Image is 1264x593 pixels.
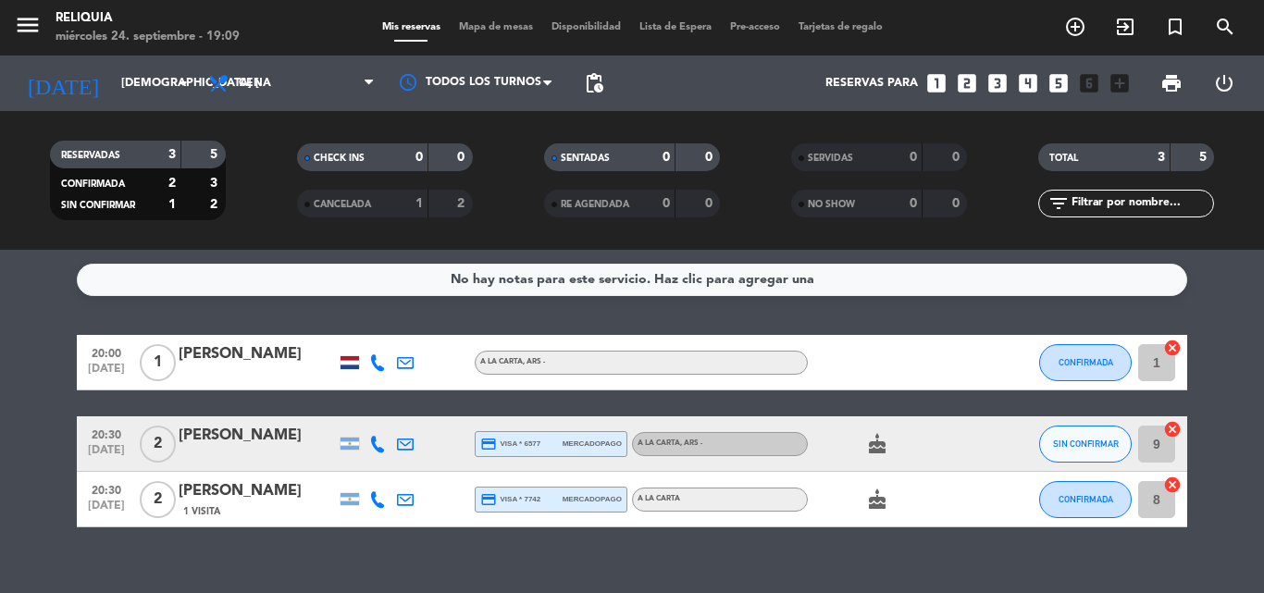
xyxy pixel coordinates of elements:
strong: 3 [1158,151,1165,164]
i: looks_two [955,71,979,95]
span: SENTADAS [561,154,610,163]
strong: 1 [415,197,423,210]
strong: 0 [910,197,917,210]
strong: 1 [168,198,176,211]
span: SERVIDAS [808,154,853,163]
div: RELIQUIA [56,9,240,28]
i: [DATE] [14,63,112,104]
i: looks_6 [1077,71,1101,95]
button: SIN CONFIRMAR [1039,426,1132,463]
div: miércoles 24. septiembre - 19:09 [56,28,240,46]
i: search [1214,16,1236,38]
i: looks_4 [1016,71,1040,95]
div: LOG OUT [1197,56,1250,111]
span: CHECK INS [314,154,365,163]
div: No hay notas para este servicio. Haz clic para agregar una [451,269,814,290]
i: credit_card [480,491,497,508]
strong: 0 [952,151,963,164]
strong: 0 [457,151,468,164]
span: [DATE] [83,500,130,521]
i: looks_5 [1047,71,1071,95]
span: visa * 6577 [480,436,540,452]
i: cancel [1163,476,1182,494]
i: looks_one [924,71,948,95]
span: [DATE] [83,363,130,384]
i: credit_card [480,436,497,452]
i: turned_in_not [1164,16,1186,38]
i: add_box [1108,71,1132,95]
span: mercadopago [563,493,622,505]
strong: 2 [210,198,221,211]
span: , ARS - [523,358,545,365]
strong: 0 [663,197,670,210]
span: CONFIRMADA [1059,357,1113,367]
span: 20:30 [83,423,130,444]
span: CONFIRMADA [61,179,125,189]
span: A LA CARTA [638,439,702,447]
i: looks_3 [985,71,1010,95]
span: CANCELADA [314,200,371,209]
span: Mis reservas [373,22,450,32]
input: Filtrar por nombre... [1070,193,1213,214]
span: A LA CARTA [638,495,680,502]
div: [PERSON_NAME] [179,424,336,448]
span: 20:30 [83,478,130,500]
span: mercadopago [563,438,622,450]
span: 1 Visita [183,504,220,519]
span: SIN CONFIRMAR [1053,439,1119,449]
i: cancel [1163,339,1182,357]
span: Pre-acceso [721,22,789,32]
span: Mapa de mesas [450,22,542,32]
span: 20:00 [83,341,130,363]
span: print [1160,72,1183,94]
span: RESERVADAS [61,151,120,160]
strong: 0 [705,151,716,164]
i: exit_to_app [1114,16,1136,38]
strong: 2 [457,197,468,210]
span: 2 [140,426,176,463]
strong: 0 [952,197,963,210]
span: , ARS - [680,439,702,447]
span: visa * 7742 [480,491,540,508]
strong: 0 [415,151,423,164]
strong: 0 [705,197,716,210]
span: RE AGENDADA [561,200,629,209]
span: SIN CONFIRMAR [61,201,135,210]
span: NO SHOW [808,200,855,209]
span: Disponibilidad [542,22,630,32]
i: arrow_drop_down [172,72,194,94]
i: filter_list [1047,192,1070,215]
i: power_settings_new [1213,72,1235,94]
span: 2 [140,481,176,518]
button: CONFIRMADA [1039,344,1132,381]
span: 1 [140,344,176,381]
div: [PERSON_NAME] [179,479,336,503]
span: pending_actions [583,72,605,94]
i: cake [866,433,888,455]
span: CONFIRMADA [1059,494,1113,504]
div: [PERSON_NAME] [179,342,336,366]
i: cake [866,488,888,511]
strong: 3 [210,177,221,190]
i: add_circle_outline [1064,16,1086,38]
span: Lista de Espera [630,22,721,32]
i: menu [14,11,42,39]
strong: 0 [910,151,917,164]
button: CONFIRMADA [1039,481,1132,518]
span: [DATE] [83,444,130,465]
strong: 2 [168,177,176,190]
span: TOTAL [1049,154,1078,163]
strong: 3 [168,148,176,161]
strong: 5 [1199,151,1210,164]
strong: 5 [210,148,221,161]
span: Tarjetas de regalo [789,22,892,32]
strong: 0 [663,151,670,164]
span: Cena [239,77,271,90]
span: Reservas para [825,77,918,90]
span: A LA CARTA [480,358,545,365]
button: menu [14,11,42,45]
i: cancel [1163,420,1182,439]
